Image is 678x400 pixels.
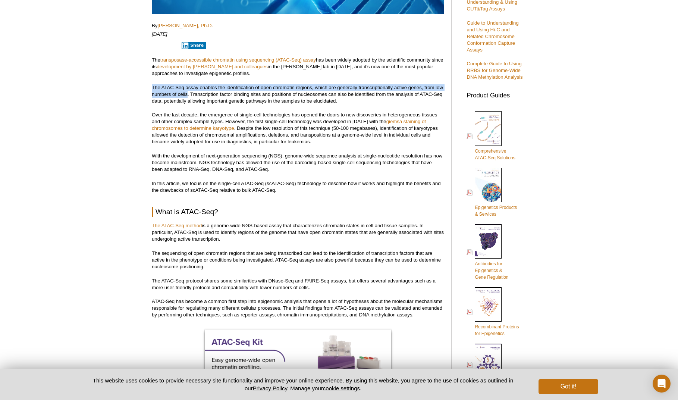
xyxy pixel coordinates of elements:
[182,42,207,49] button: Share
[467,167,517,218] a: Epigenetics Products& Services
[467,20,518,53] a: Guide to Understanding and Using Hi-C and Related Chromosome Conformation Capture Assays
[475,149,515,160] span: Comprehensive ATAC-Seq Solutions
[152,222,444,243] p: is a genome-wide NGS-based assay that characterizes chromatin states in cell and tissue samples. ...
[475,287,502,322] img: Rec_prots_140604_cover_web_70x200
[152,298,444,318] p: ATAC-Seq has become a common first step into epigenomic analysis that opens a lot of hypotheses a...
[467,224,508,281] a: Antibodies forEpigenetics &Gene Regulation
[157,23,213,28] a: [PERSON_NAME], Ph.D.
[467,110,515,162] a: ComprehensiveATAC-Seq Solutions
[152,31,167,37] em: [DATE]
[160,57,316,63] a: transposase-accessible chromatin using sequencing (ATAC-Seq) assay
[152,250,444,270] p: The sequencing of open chromatin regions that are being transcribed can lead to the identificatio...
[152,57,444,77] p: The has been widely adopted by the scientific community since its in the [PERSON_NAME] lab in [DA...
[653,375,671,393] div: Open Intercom Messenger
[152,22,444,29] p: By
[157,64,268,69] a: development by [PERSON_NAME] and colleagues
[80,376,526,392] p: This website uses cookies to provide necessary site functionality and improve your online experie...
[152,207,444,217] h2: What is ATAC-Seq?
[475,324,519,336] span: Recombinant Proteins for Epigenetics
[475,111,502,146] img: Comprehensive ATAC-Seq Solutions
[152,223,202,228] a: The ATAC-Seq method
[323,385,360,391] button: cookie settings
[152,119,426,131] a: giemsa staining of chromosomes to determine karyotype
[467,287,519,338] a: Recombinant Proteinsfor Epigenetics
[467,88,526,99] h3: Product Guides
[475,261,508,280] span: Antibodies for Epigenetics & Gene Regulation
[475,224,502,259] img: Abs_epi_2015_cover_web_70x200
[475,205,517,217] span: Epigenetics Products & Services
[152,180,444,194] p: In this article, we focus on the single-cell ATAC-Seq (scATAC-Seq) technology to describe how it ...
[152,278,444,291] p: The ATAC-Seq protocol shares some similarities with DNase-Seq and FAIRE-Seq assays, but offers se...
[539,379,598,394] button: Got it!
[152,84,444,104] p: The ATAC-Seq assay enables the identification of open chromatin regions, which are generally tran...
[253,385,287,391] a: Privacy Policy
[475,168,502,202] img: Epi_brochure_140604_cover_web_70x200
[152,153,444,173] p: With the development of next-generation sequencing (NGS), genome-wide sequence analysis at single...
[152,112,444,145] p: Over the last decade, the emergence of single-cell technologies has opened the doors to new disco...
[467,61,522,80] a: Complete Guide to Using RRBS for Genome-Wide DNA Methylation Analysis
[475,344,502,378] img: Custom_Services_cover
[205,329,391,396] img: ATAC-Seq Kit
[152,41,176,49] iframe: X Post Button
[467,343,509,387] a: Custom Services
